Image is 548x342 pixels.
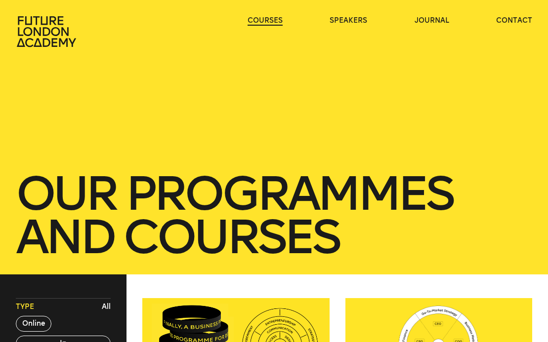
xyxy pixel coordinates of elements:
[16,302,34,312] span: Type
[415,16,449,26] a: journal
[330,16,367,26] a: speakers
[16,316,51,332] button: Online
[99,300,113,314] button: All
[496,16,532,26] a: contact
[16,172,532,259] h1: our Programmes and courses
[248,16,283,26] a: courses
